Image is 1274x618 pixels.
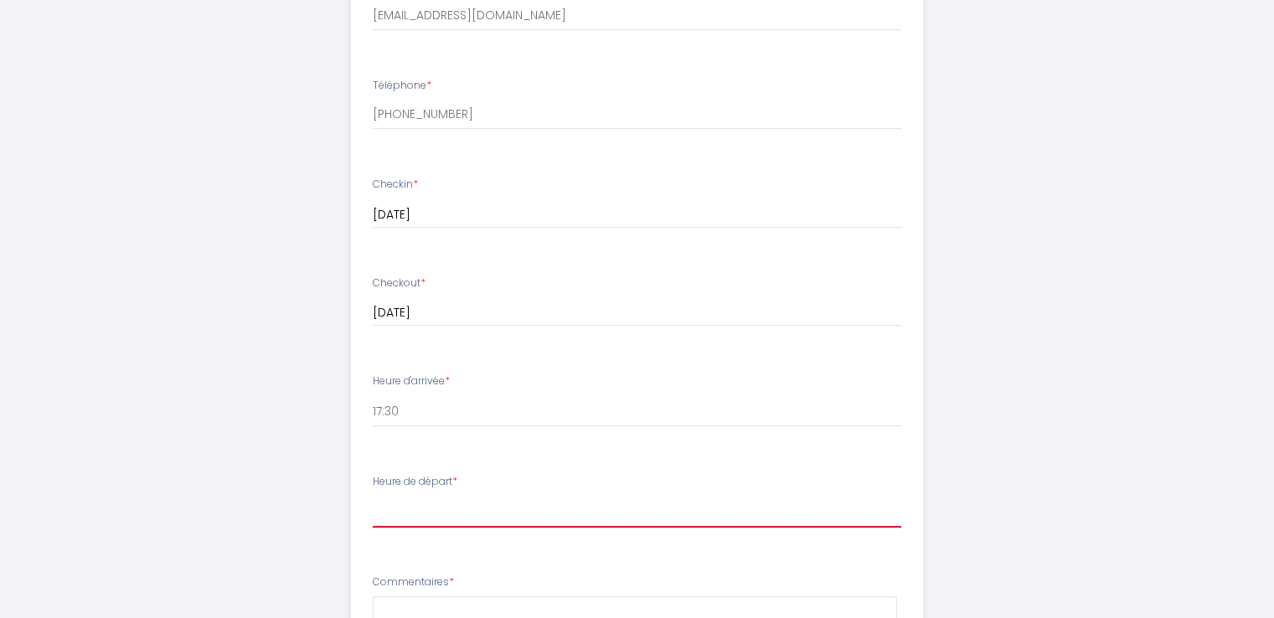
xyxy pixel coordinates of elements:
label: Heure de départ [373,474,457,490]
label: Commentaires [373,574,454,590]
label: Heure d'arrivée [373,373,450,389]
label: Checkin [373,177,418,193]
label: Téléphone [373,78,431,94]
label: Checkout [373,276,426,291]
